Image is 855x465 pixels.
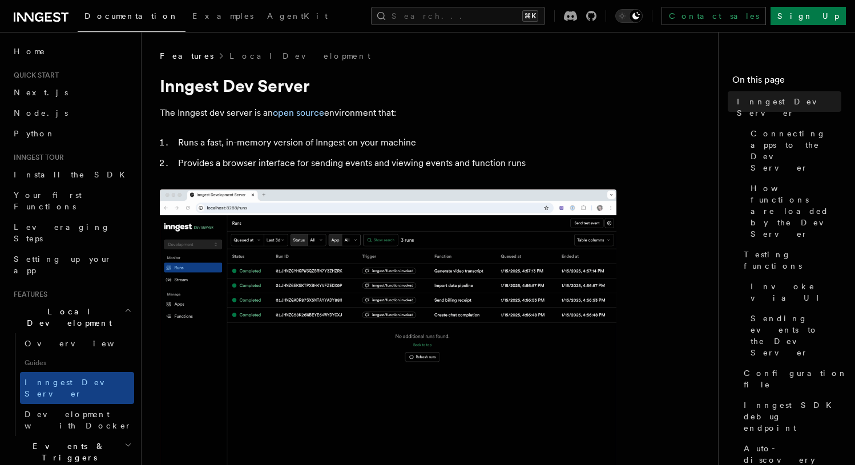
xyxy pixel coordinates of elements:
a: Examples [185,3,260,31]
span: Inngest SDK debug endpoint [744,399,841,434]
a: Inngest Dev Server [732,91,841,123]
button: Toggle dark mode [615,9,643,23]
span: Invoke via UI [751,281,841,304]
span: Features [160,50,213,62]
span: Examples [192,11,253,21]
span: Inngest Dev Server [737,96,841,119]
a: Connecting apps to the Dev Server [746,123,841,178]
a: Inngest Dev Server [20,372,134,404]
p: The Inngest dev server is an environment that: [160,105,616,121]
span: Home [14,46,46,57]
a: Invoke via UI [746,276,841,308]
span: Setting up your app [14,254,112,275]
a: Documentation [78,3,185,32]
kbd: ⌘K [522,10,538,22]
span: Testing functions [744,249,841,272]
span: Next.js [14,88,68,97]
a: Inngest SDK debug endpoint [739,395,841,438]
span: Install the SDK [14,170,132,179]
span: Documentation [84,11,179,21]
a: open source [273,107,324,118]
a: Node.js [9,103,134,123]
a: Overview [20,333,134,354]
span: Events & Triggers [9,440,124,463]
span: Development with Docker [25,410,132,430]
div: Local Development [9,333,134,436]
span: Features [9,290,47,299]
a: Contact sales [662,7,766,25]
button: Local Development [9,301,134,333]
a: Leveraging Steps [9,217,134,249]
span: Node.js [14,108,68,118]
a: AgentKit [260,3,334,31]
span: Leveraging Steps [14,223,110,243]
a: Configuration file [739,363,841,395]
a: Setting up your app [9,249,134,281]
span: Inngest Dev Server [25,378,122,398]
span: Configuration file [744,367,848,390]
a: Home [9,41,134,62]
span: AgentKit [267,11,328,21]
a: Development with Docker [20,404,134,436]
span: Guides [20,354,134,372]
a: Your first Functions [9,185,134,217]
li: Provides a browser interface for sending events and viewing events and function runs [175,155,616,171]
a: Next.js [9,82,134,103]
span: Quick start [9,71,59,80]
span: Overview [25,339,142,348]
a: Python [9,123,134,144]
span: Sending events to the Dev Server [751,313,841,358]
span: How functions are loaded by the Dev Server [751,183,841,240]
a: Sending events to the Dev Server [746,308,841,363]
a: Testing functions [739,244,841,276]
li: Runs a fast, in-memory version of Inngest on your machine [175,135,616,151]
a: Local Development [229,50,370,62]
span: Connecting apps to the Dev Server [751,128,841,173]
h4: On this page [732,73,841,91]
button: Search...⌘K [371,7,545,25]
span: Local Development [9,306,124,329]
a: Install the SDK [9,164,134,185]
span: Python [14,129,55,138]
a: How functions are loaded by the Dev Server [746,178,841,244]
a: Sign Up [771,7,846,25]
h1: Inngest Dev Server [160,75,616,96]
span: Your first Functions [14,191,82,211]
span: Inngest tour [9,153,64,162]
